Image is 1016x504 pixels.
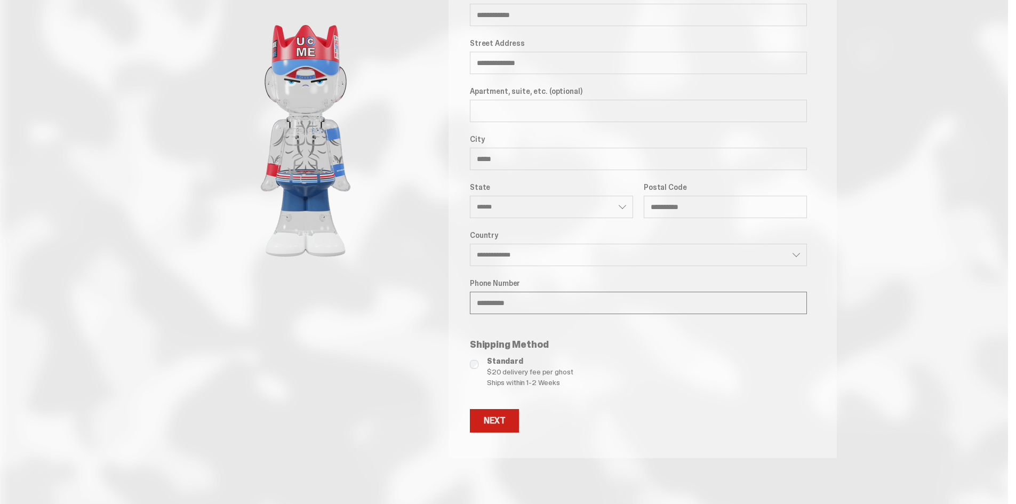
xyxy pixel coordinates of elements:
[470,183,633,191] label: State
[470,135,807,143] label: City
[487,366,807,377] span: $20 delivery fee per ghost
[487,377,807,388] span: Ships within 1-2 Weeks
[470,279,807,287] label: Phone Number
[199,7,412,274] img: product image
[470,409,519,433] button: Next
[470,39,807,47] label: Street Address
[487,356,807,366] span: Standard
[484,417,505,425] div: Next
[470,231,807,239] label: Country
[470,340,807,349] p: Shipping Method
[470,87,807,95] label: Apartment, suite, etc. (optional)
[644,183,807,191] label: Postal Code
